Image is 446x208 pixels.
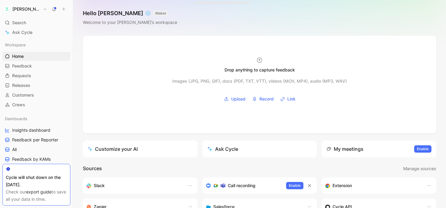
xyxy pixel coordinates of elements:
div: My meetings [326,145,363,153]
span: Search [12,19,26,26]
span: Dashboards [5,116,27,122]
span: Insights dashboard [12,127,50,133]
h1: [PERSON_NAME] [12,6,41,12]
a: Feedback per Reporter [2,135,70,144]
span: Record [259,95,274,103]
div: Dashboards [2,114,70,123]
a: Customers [2,91,70,100]
span: Requests [12,73,31,79]
div: Customize your AI [88,145,138,153]
div: Search [2,18,70,27]
div: Ask Cycle [207,145,238,153]
button: Enable [286,182,303,189]
a: All [2,145,70,154]
a: Requests [2,71,70,80]
button: Alan[PERSON_NAME] [2,5,49,13]
a: Home [2,52,70,61]
span: Customers [12,92,34,98]
span: Workspace [5,42,26,48]
div: Check our to save all your data in time. [6,188,67,203]
h1: Hello [PERSON_NAME] ❄️ [83,10,177,17]
a: export guide [26,189,52,194]
a: Insights dashboard [2,126,70,135]
button: Record [250,94,276,104]
span: Feedback [12,63,32,69]
div: Images (JPG, PNG, GIF), docs (PDF, TXT, VTT), videos (MOV, MP4), audio (MP3, WAV) [172,78,347,85]
a: Feedback [2,61,70,71]
span: Link [287,95,296,103]
button: Manage sources [403,165,436,173]
h2: Sources [83,165,102,173]
span: Ask Cycle [12,29,32,36]
a: Crews [2,100,70,109]
h3: Extension [333,182,352,189]
a: Ask Cycle [2,28,70,37]
span: Enable [417,146,429,152]
div: DashboardsInsights dashboardFeedback per ReporterAllFeedback by KAMsCycle dashboard exampleAll un... [2,114,70,183]
div: Sync your customers, send feedback and get updates in Slack [86,182,182,189]
span: Enable [289,183,301,189]
a: Customize your AI [83,140,198,157]
div: Welcome to your [PERSON_NAME]’s workspace [83,19,177,26]
button: Ask Cycle [202,140,317,157]
button: Upload [222,94,248,104]
span: Feedback per Reporter [12,137,58,143]
a: Feedback by KAMs [2,155,70,164]
span: Home [12,53,24,59]
a: Releases [2,81,70,90]
div: Drop anything to capture feedback [225,66,295,74]
div: Workspace [2,40,70,49]
span: Upload [231,95,245,103]
img: Alan [4,6,10,12]
div: Record & transcribe meetings from Zoom, Meet & Teams. [206,182,282,189]
span: Feedback by KAMs [12,156,51,162]
span: Crews [12,102,25,108]
h3: Call recording [228,182,255,189]
button: Link [278,94,298,104]
button: Enable [414,145,431,153]
div: Cycle will shut down on the [DATE]. [6,174,67,188]
span: Releases [12,82,30,88]
span: All [12,147,17,153]
h3: Slack [94,182,105,189]
button: MAKER [154,10,168,16]
div: Capture feedback from anywhere on the web [325,182,421,189]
